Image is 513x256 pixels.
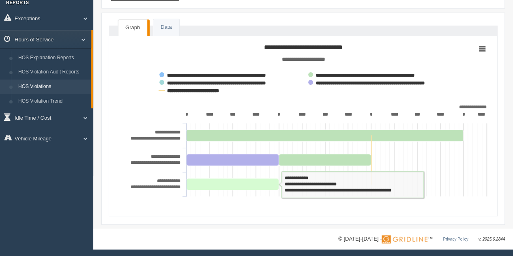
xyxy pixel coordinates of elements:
[479,237,505,241] span: v. 2025.6.2844
[443,237,468,241] a: Privacy Policy
[382,235,427,243] img: Gridline
[15,65,91,80] a: HOS Violation Audit Reports
[118,19,147,36] a: Graph
[338,235,505,243] div: © [DATE]-[DATE] - ™
[15,80,91,94] a: HOS Violations
[153,19,179,36] a: Data
[15,94,91,109] a: HOS Violation Trend
[15,51,91,65] a: HOS Explanation Reports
